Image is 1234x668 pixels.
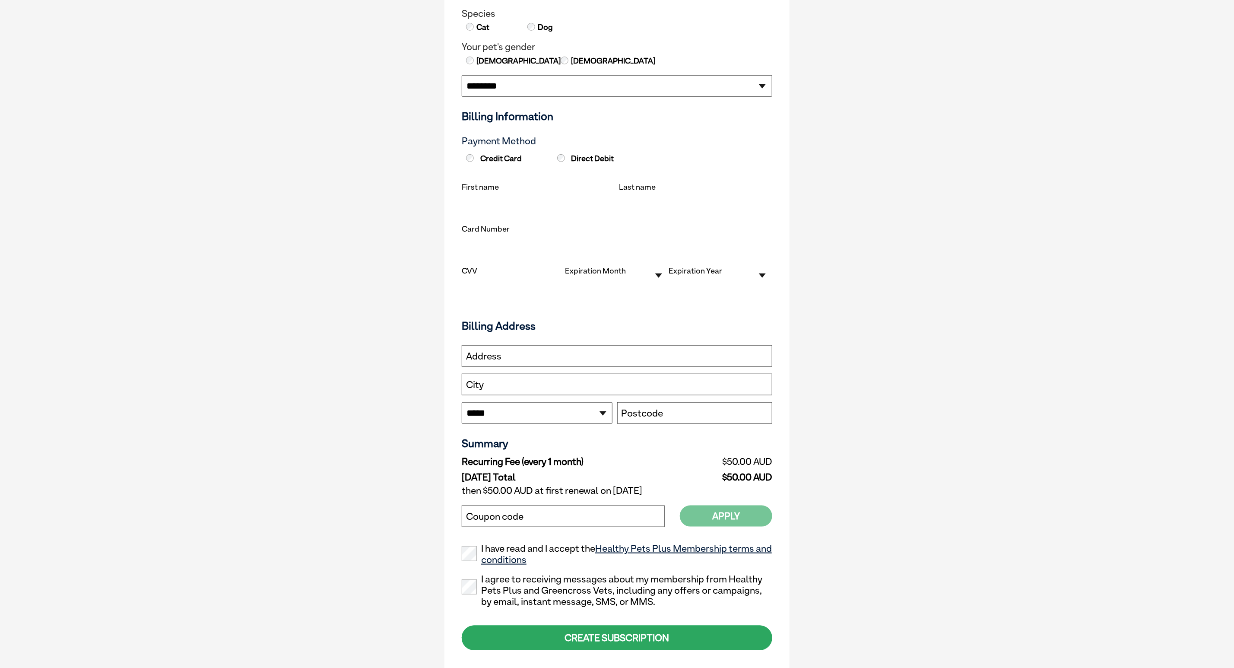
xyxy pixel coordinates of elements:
[680,470,772,483] td: $50.00 AUD
[462,579,477,595] input: I agree to receiving messages about my membership from Healthy Pets Plus and Greencross Vets, inc...
[462,266,477,275] label: CVV
[462,110,772,123] h3: Billing Information
[462,437,772,450] h3: Summary
[462,182,499,191] label: First name
[462,319,772,332] h3: Billing Address
[481,543,772,565] a: Healthy Pets Plus Membership terms and conditions
[466,351,501,362] label: Address
[462,136,772,147] h3: Payment Method
[462,224,510,233] label: Card Number
[462,454,680,470] td: Recurring Fee (every 1 month)
[462,574,772,607] label: I agree to receiving messages about my membership from Healthy Pets Plus and Greencross Vets, inc...
[462,41,772,53] legend: Your pet's gender
[464,154,553,163] label: Credit Card
[622,408,663,419] label: Postcode
[466,379,484,391] label: City
[476,55,561,67] label: [DEMOGRAPHIC_DATA]
[466,154,474,162] input: Credit Card
[476,22,489,33] label: Cat
[462,483,772,499] td: then $50.00 AUD at first renewal on [DATE]
[565,266,626,275] label: Expiration Month
[462,626,772,650] div: CREATE SUBSCRIPTION
[462,470,680,483] td: [DATE] Total
[537,22,553,33] label: Dog
[619,182,656,191] label: Last name
[462,546,477,561] input: I have read and I accept theHealthy Pets Plus Membership terms and conditions
[466,511,523,522] label: Coupon code
[680,506,772,527] button: Apply
[669,266,722,275] label: Expiration Year
[462,543,772,566] label: I have read and I accept the
[570,55,655,67] label: [DEMOGRAPHIC_DATA]
[557,154,565,162] input: Direct Debit
[462,8,772,19] legend: Species
[680,454,772,470] td: $50.00 AUD
[555,154,644,163] label: Direct Debit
